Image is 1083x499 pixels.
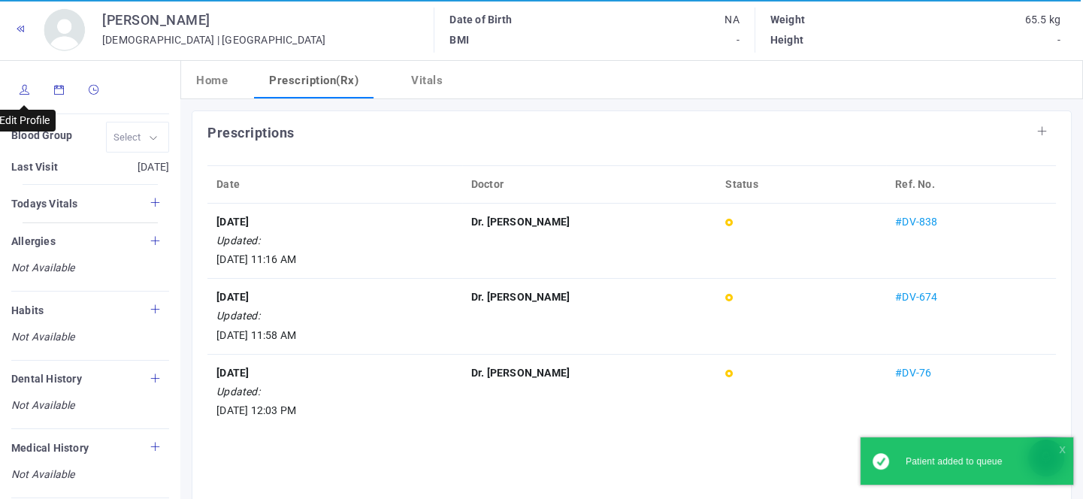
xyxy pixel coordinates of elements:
[11,373,82,385] b: Dental History
[449,34,469,46] b: BMI
[594,30,740,50] p: -
[11,161,58,173] b: Last Visit
[411,72,443,89] h5: Vitals
[11,198,78,210] b: Todays Vitals
[216,216,249,228] b: [DATE]
[471,291,570,303] b: Dr. [PERSON_NAME]
[207,354,462,429] td: [DATE] 12:03 PM
[471,216,570,228] b: Dr. [PERSON_NAME]
[216,386,260,398] em: Updated:
[113,129,144,146] input: Select
[90,157,169,177] p: [DATE]
[11,235,56,247] b: Allergies
[906,456,1003,467] span: Patient added to queue
[11,398,169,413] i: Not Available
[11,467,169,482] i: Not Available
[207,279,462,355] td: [DATE] 11:58 AM
[449,14,512,26] b: Date of Birth
[216,234,260,246] em: Updated:
[216,291,249,303] b: [DATE]
[895,288,1047,307] div: #DV-674
[915,10,1060,30] p: 65.5 kg
[716,165,886,203] th: Status
[196,72,228,89] h5: Home
[11,129,72,141] b: Blood Group
[207,165,462,203] th: Date
[770,34,803,46] b: Height
[11,329,169,345] i: Not Available
[594,10,740,30] p: NA
[207,203,462,279] td: [DATE] 11:16 AM
[11,304,44,316] b: Habits
[216,310,260,322] em: Updated:
[11,442,89,454] b: Medical History
[886,165,1056,203] th: Ref. No.
[102,10,326,30] h4: [PERSON_NAME]
[269,72,358,89] h5: Prescription(Rx)
[895,364,1047,383] div: #DV-76
[895,213,1047,231] div: #DV-838
[770,14,805,26] b: Weight
[471,367,570,379] b: Dr. [PERSON_NAME]
[207,125,295,141] b: Prescriptions
[102,30,326,50] p: [DEMOGRAPHIC_DATA] | [GEOGRAPHIC_DATA]
[11,260,169,276] i: Not Available
[915,30,1060,50] p: -
[462,165,717,203] th: Doctor
[216,367,249,379] b: [DATE]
